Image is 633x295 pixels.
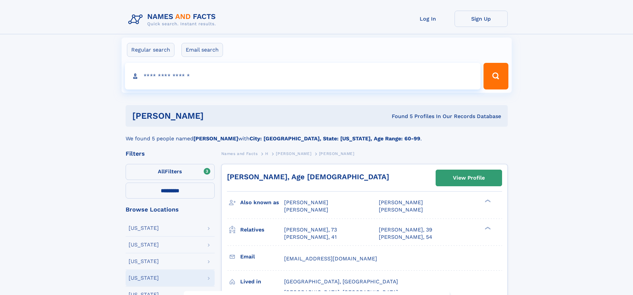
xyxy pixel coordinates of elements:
[265,149,268,158] a: H
[127,43,174,57] label: Regular search
[129,275,159,281] div: [US_STATE]
[284,207,328,213] span: [PERSON_NAME]
[276,149,311,158] a: [PERSON_NAME]
[436,170,502,186] a: View Profile
[126,207,215,213] div: Browse Locations
[126,11,221,29] img: Logo Names and Facts
[126,164,215,180] label: Filters
[132,112,298,120] h1: [PERSON_NAME]
[284,278,398,285] span: [GEOGRAPHIC_DATA], [GEOGRAPHIC_DATA]
[158,168,165,175] span: All
[401,11,455,27] a: Log In
[319,151,355,156] span: [PERSON_NAME]
[240,224,284,235] h3: Relatives
[284,226,337,233] a: [PERSON_NAME], 73
[483,226,491,230] div: ❯
[129,259,159,264] div: [US_STATE]
[379,199,423,206] span: [PERSON_NAME]
[193,135,238,142] b: [PERSON_NAME]
[379,226,432,233] a: [PERSON_NAME], 39
[453,170,485,186] div: View Profile
[284,199,328,206] span: [PERSON_NAME]
[240,276,284,287] h3: Lived in
[483,199,491,203] div: ❯
[240,251,284,262] h3: Email
[227,173,389,181] a: [PERSON_NAME], Age [DEMOGRAPHIC_DATA]
[455,11,508,27] a: Sign Up
[126,151,215,157] div: Filters
[126,127,508,143] div: We found 5 people named with .
[265,151,268,156] span: H
[250,135,420,142] b: City: [GEOGRAPHIC_DATA], State: [US_STATE], Age Range: 60-99
[125,63,481,89] input: search input
[284,233,337,241] a: [PERSON_NAME], 41
[298,113,501,120] div: Found 5 Profiles In Our Records Database
[129,242,159,247] div: [US_STATE]
[379,207,423,213] span: [PERSON_NAME]
[276,151,311,156] span: [PERSON_NAME]
[483,63,508,89] button: Search Button
[240,197,284,208] h3: Also known as
[284,255,377,262] span: [EMAIL_ADDRESS][DOMAIN_NAME]
[129,225,159,231] div: [US_STATE]
[181,43,223,57] label: Email search
[221,149,258,158] a: Names and Facts
[379,233,432,241] a: [PERSON_NAME], 54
